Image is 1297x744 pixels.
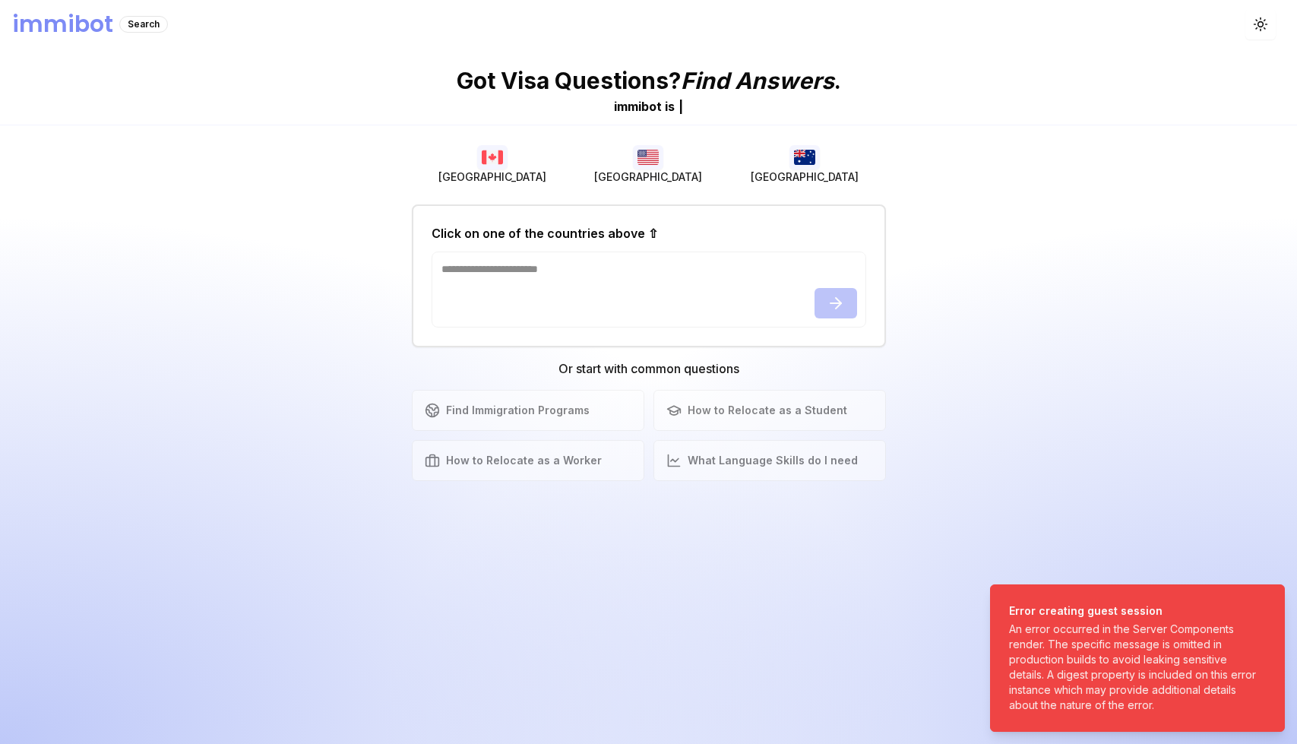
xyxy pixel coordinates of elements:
span: | [679,99,683,114]
div: An error occurred in the Server Components render. The specific message is omitted in production ... [1009,622,1260,713]
span: [GEOGRAPHIC_DATA] [438,169,546,185]
span: [GEOGRAPHIC_DATA] [751,169,859,185]
h1: immibot [12,11,113,38]
h2: Click on one of the countries above ⇧ [432,224,658,242]
span: Find Answers [681,67,834,94]
div: Search [119,16,168,33]
p: Got Visa Questions? . [457,67,841,94]
span: [GEOGRAPHIC_DATA] [594,169,702,185]
img: USA flag [633,145,663,169]
div: immibot is [614,97,675,116]
img: Canada flag [477,145,508,169]
h3: Or start with common questions [412,359,886,378]
div: Error creating guest session [1009,603,1260,619]
img: Australia flag [789,145,820,169]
